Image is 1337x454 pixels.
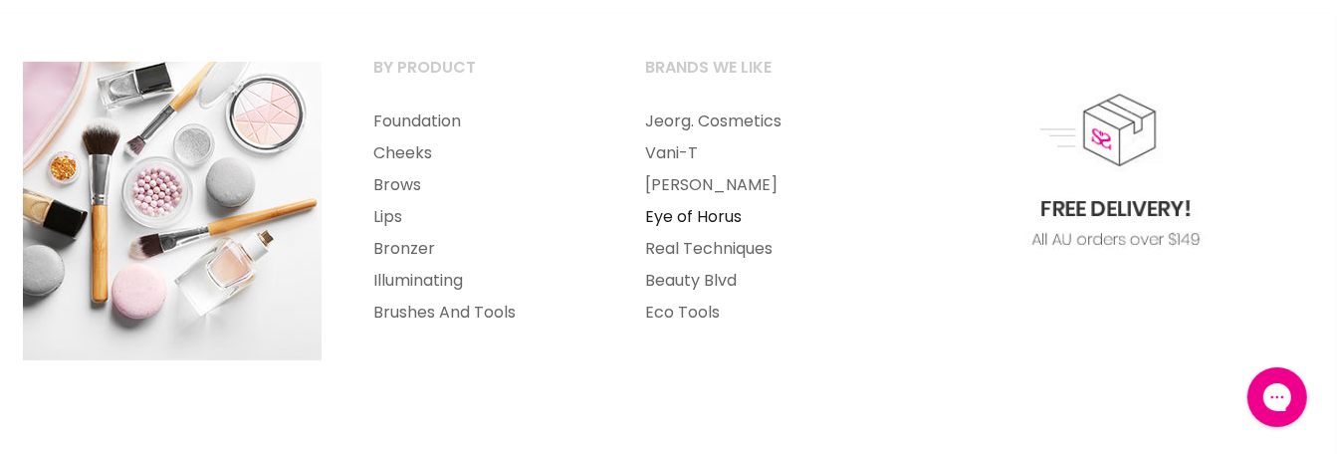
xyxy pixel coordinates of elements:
[348,106,617,137] a: Foundation
[1237,360,1317,434] iframe: Gorgias live chat messenger
[348,297,617,329] a: Brushes And Tools
[348,201,617,233] a: Lips
[348,52,617,102] a: By Product
[621,137,890,169] a: Vani-T
[348,137,617,169] a: Cheeks
[621,233,890,265] a: Real Techniques
[621,106,890,329] ul: Main menu
[348,169,617,201] a: Brows
[621,169,890,201] a: [PERSON_NAME]
[621,201,890,233] a: Eye of Horus
[348,233,617,265] a: Bronzer
[348,106,617,329] ul: Main menu
[348,265,617,297] a: Illuminating
[621,297,890,329] a: Eco Tools
[621,106,890,137] a: Jeorg. Cosmetics
[621,52,890,102] a: Brands we like
[621,265,890,297] a: Beauty Blvd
